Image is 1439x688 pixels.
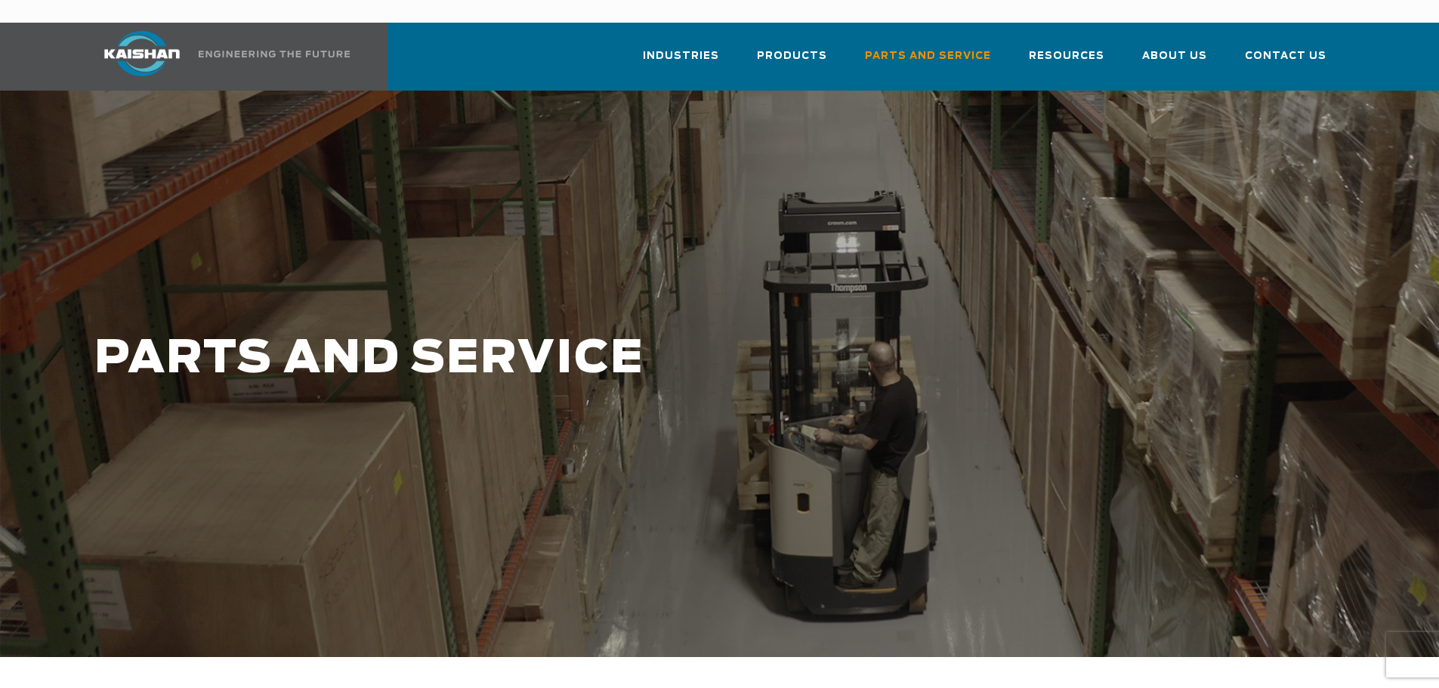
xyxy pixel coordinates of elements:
span: Parts and Service [865,48,991,65]
span: Industries [643,48,719,65]
h1: PARTS AND SERVICE [94,334,1134,384]
a: Products [757,36,827,88]
span: Products [757,48,827,65]
img: kaishan logo [85,31,199,76]
a: Industries [643,36,719,88]
img: Engineering the future [199,51,350,57]
span: Contact Us [1245,48,1326,65]
span: About Us [1142,48,1207,65]
a: Resources [1029,36,1104,88]
a: Kaishan USA [85,23,353,91]
a: Contact Us [1245,36,1326,88]
span: Resources [1029,48,1104,65]
a: Parts and Service [865,36,991,88]
a: About Us [1142,36,1207,88]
